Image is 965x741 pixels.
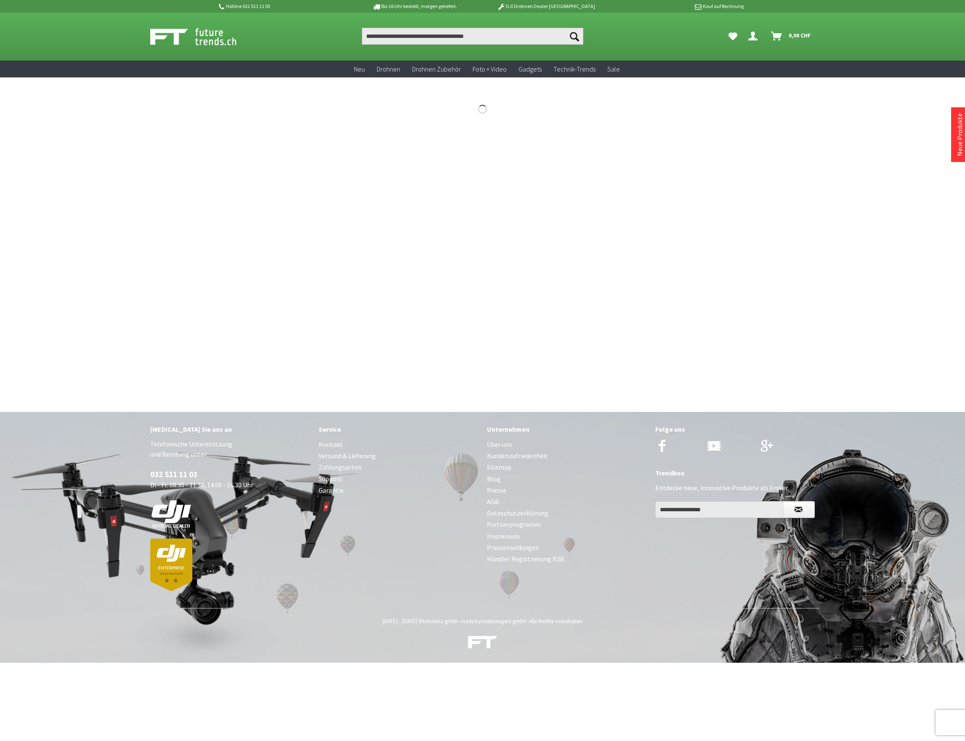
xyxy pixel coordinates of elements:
a: Über uns [487,439,647,450]
a: Technik-Trends [548,61,601,78]
a: AGB [487,496,647,507]
a: Gadgets [513,61,548,78]
a: Versand & Lieferung [319,450,479,462]
button: Newsletter abonnieren [783,501,815,518]
p: Bis 16 Uhr bestellt, morgen geliefert. [349,1,480,11]
a: creativeagent gmbh [481,618,526,625]
p: Hotline 032 511 11 03 [218,1,349,11]
span: 0,00 CHF [789,29,811,42]
div: Folge uns [655,424,815,435]
a: Pressemeldungen [487,542,647,553]
img: ft-white-trans-footer.png [468,636,497,649]
a: Meine Favoriten [724,28,742,45]
a: Drohnen [371,61,406,78]
div: [DATE] - [DATE] © - made by - Alle Rechte vorbehalten [153,618,813,625]
img: Shop Futuretrends - zur Startseite wechseln [150,26,255,47]
p: Telefonische Unterstützung und Beratung unter: Di - Fr: 08:30 - 11.30, 14.00 - 16.30 Uhr [150,439,310,591]
span: Foto + Video [473,65,507,73]
p: DJI Drohnen Dealer [GEOGRAPHIC_DATA] [481,1,612,11]
a: Partnerprogramm [487,519,647,530]
img: white-dji-schweiz-logo-official_140x140.png [150,500,192,529]
a: Blog [487,473,647,485]
div: Trendbox [655,467,815,478]
a: 032 511 11 03 [150,469,197,479]
a: Support [319,473,479,485]
span: Neu [354,65,365,73]
a: Neue Produkte [955,113,964,156]
a: DJI Drohnen, Trends & Gadgets Shop [468,637,497,652]
div: Service [319,424,479,435]
input: Ihre E-Mail Adresse [655,501,783,518]
a: Händler Registrierung B2B [487,553,647,565]
span: Sale [607,65,620,73]
p: Kauf auf Rechnung [612,1,743,11]
p: Entdecke neue, innovative Produkte als Erster. [655,483,815,493]
a: Warenkorb [768,28,815,45]
a: Kundenzufriedenheit [487,450,647,462]
a: Impressum [487,531,647,542]
span: Technik-Trends [553,65,595,73]
a: Sitemap [487,462,647,473]
a: Drohnen Zubehör [406,61,467,78]
a: Presse [487,485,647,496]
a: Zahlungsarten [319,462,479,473]
a: Foto + Video [467,61,513,78]
a: Dateschutzerklärung [487,507,647,519]
button: Suchen [566,28,583,45]
input: Produkt, Marke, Kategorie, EAN, Artikelnummer… [362,28,583,45]
a: trenderia gmbh [423,618,458,625]
a: Neu [348,61,371,78]
span: Drohnen Zubehör [412,65,461,73]
a: Dein Konto [745,28,764,45]
a: Sale [601,61,626,78]
span: Gadgets [518,65,542,73]
div: Unternehmen [487,424,647,435]
div: [MEDICAL_DATA] Sie uns an [150,424,310,435]
a: Garantie [319,485,479,496]
span: Drohnen [377,65,400,73]
img: dji-partner-enterprise_goldLoJgYOWPUIEBO.png [150,539,192,591]
a: Kontakt [319,439,479,450]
